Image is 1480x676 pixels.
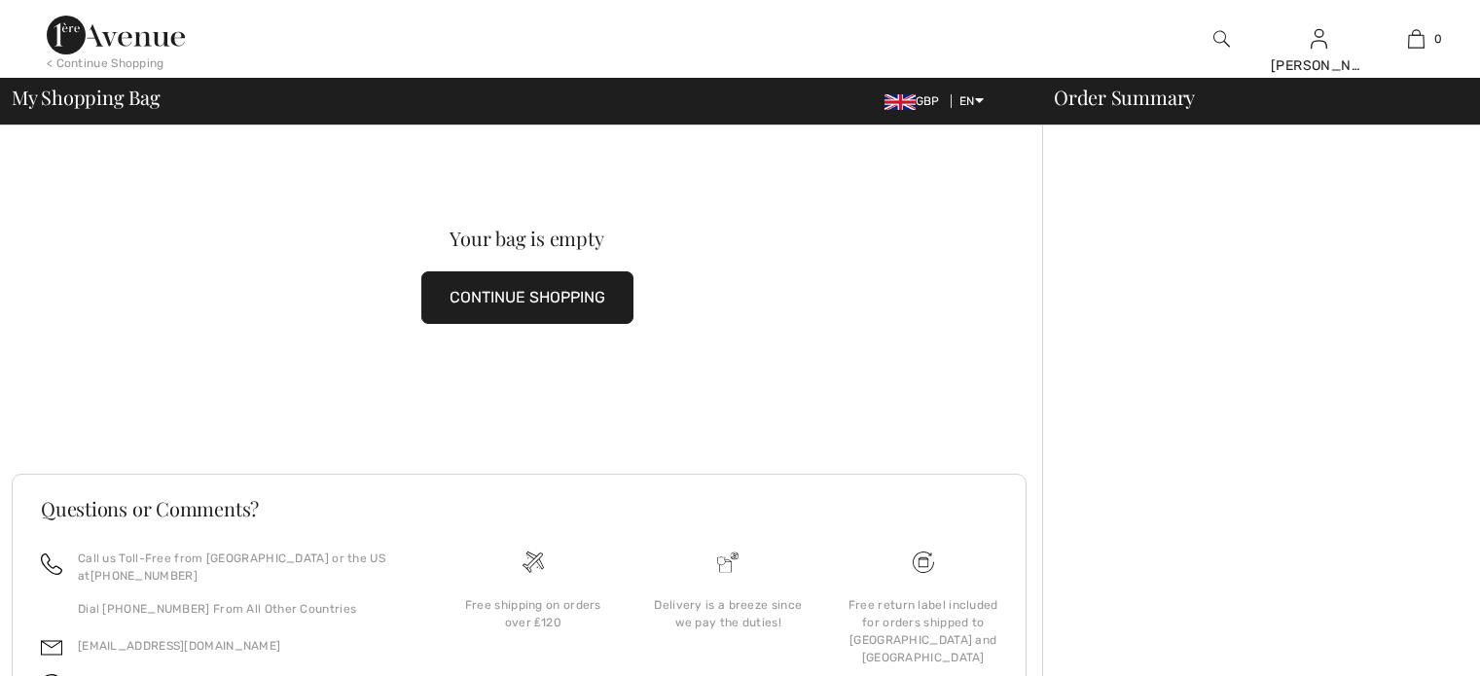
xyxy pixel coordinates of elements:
img: call [41,553,62,575]
button: CONTINUE SHOPPING [421,271,633,324]
div: < Continue Shopping [47,54,164,72]
div: [PERSON_NAME] [1271,55,1366,76]
span: EN [959,94,984,108]
div: Your bag is empty [63,229,991,248]
p: Call us Toll-Free from [GEOGRAPHIC_DATA] or the US at [78,550,413,585]
img: search the website [1213,27,1230,51]
a: 0 [1368,27,1463,51]
img: My Bag [1408,27,1425,51]
img: Delivery is a breeze since we pay the duties! [717,551,739,573]
div: Free shipping on orders over ₤120 [451,596,615,631]
div: Order Summary [1030,88,1468,107]
img: email [41,637,62,658]
img: 1ère Avenue [47,16,185,54]
img: Free shipping on orders over &#8356;120 [523,551,544,573]
a: [EMAIL_ADDRESS][DOMAIN_NAME] [78,639,280,653]
img: Free shipping on orders over &#8356;120 [913,551,934,573]
p: Dial [PHONE_NUMBER] From All Other Countries [78,600,413,618]
span: 0 [1434,30,1442,48]
span: GBP [884,94,948,108]
img: UK Pound [884,94,916,110]
a: [PHONE_NUMBER] [90,569,198,583]
div: Free return label included for orders shipped to [GEOGRAPHIC_DATA] and [GEOGRAPHIC_DATA] [842,596,1005,666]
a: Sign In [1311,29,1327,48]
div: Delivery is a breeze since we pay the duties! [646,596,810,631]
img: My Info [1311,27,1327,51]
h3: Questions or Comments? [41,499,997,518]
span: My Shopping Bag [12,88,161,107]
